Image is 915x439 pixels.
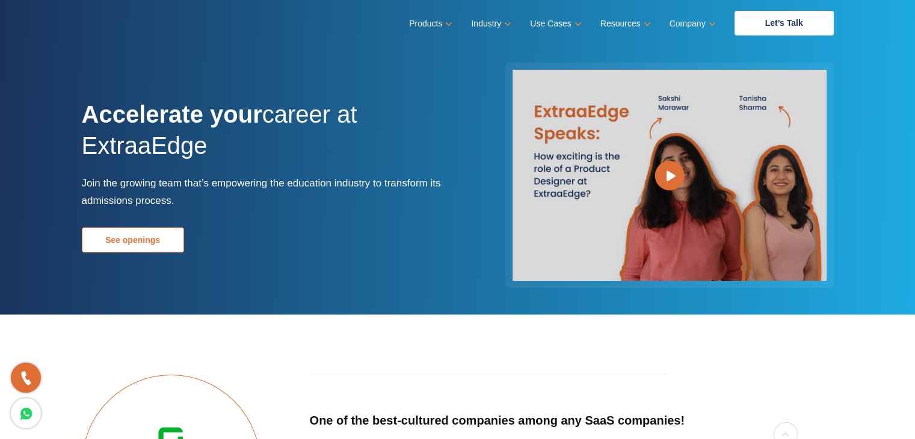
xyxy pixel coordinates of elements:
a: See openings [82,227,184,253]
a: Company [670,15,713,32]
h5: One of the best-cultured companies among any SaaS companies! [310,413,705,428]
h1: career at ExtraaEdge [82,99,449,174]
p: Join the growing team that’s empowering the education industry to transform its admissions process. [82,174,449,209]
a: Products [409,15,450,32]
strong: Accelerate your [82,101,262,127]
a: Resources [600,15,649,32]
a: Industry [471,15,509,32]
a: Use Cases [530,15,579,32]
a: Let’s Talk [735,11,834,35]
